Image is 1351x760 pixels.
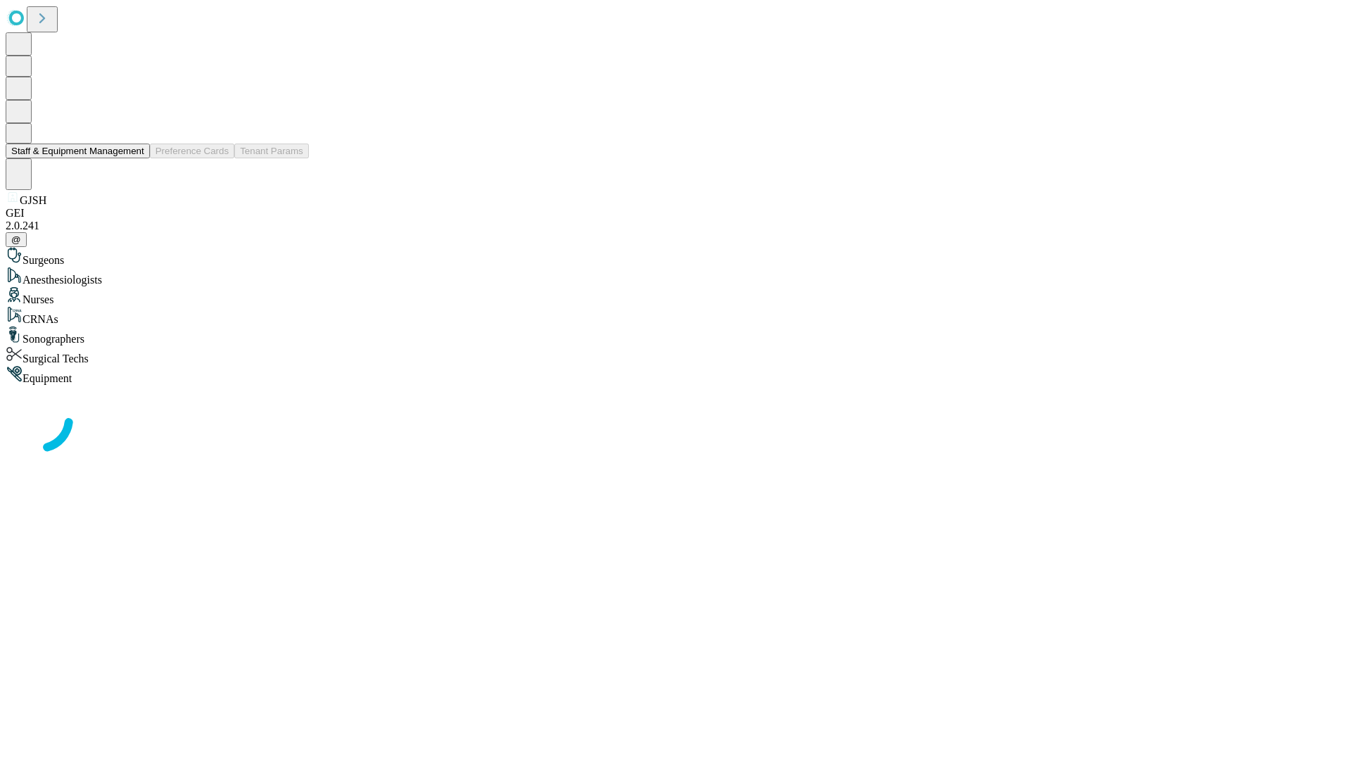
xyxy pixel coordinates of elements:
[6,346,1345,365] div: Surgical Techs
[6,144,150,158] button: Staff & Equipment Management
[6,207,1345,220] div: GEI
[234,144,309,158] button: Tenant Params
[11,234,21,245] span: @
[6,365,1345,385] div: Equipment
[20,194,46,206] span: GJSH
[6,220,1345,232] div: 2.0.241
[150,144,234,158] button: Preference Cards
[6,286,1345,306] div: Nurses
[6,247,1345,267] div: Surgeons
[6,306,1345,326] div: CRNAs
[6,232,27,247] button: @
[6,326,1345,346] div: Sonographers
[6,267,1345,286] div: Anesthesiologists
